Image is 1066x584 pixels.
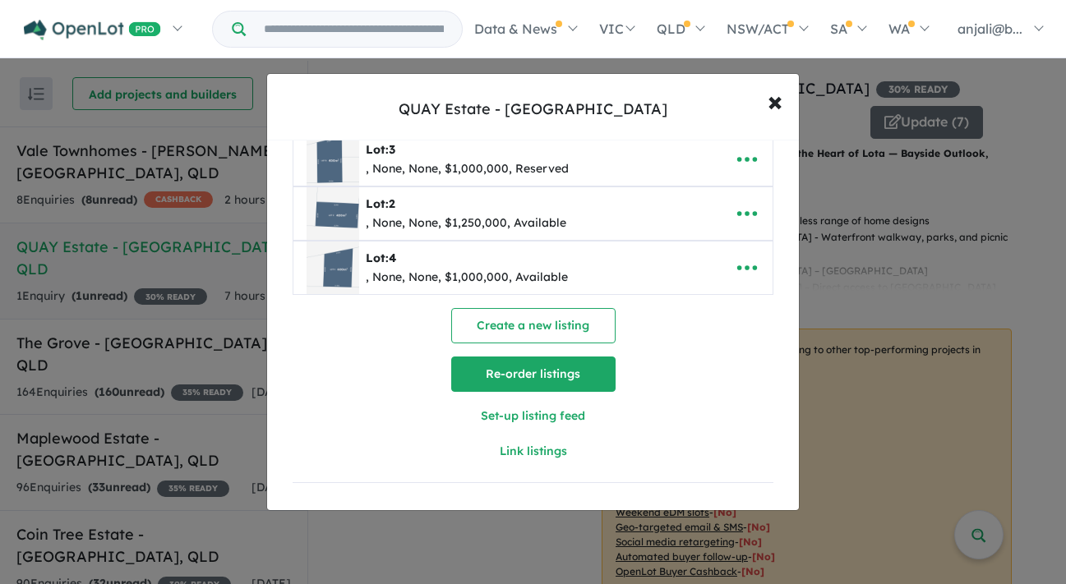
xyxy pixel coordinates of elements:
input: Try estate name, suburb, builder or developer [249,11,459,47]
img: QUAY%20Estate%20-%20Lota%20-%20Lot%202___494_m_1758091020.png [307,187,359,240]
b: Lot: [366,251,396,265]
button: Set-up listing feed [413,398,653,434]
b: Lot: [366,142,395,157]
b: Lot: [366,196,395,211]
img: QUAY%20Estate%20-%20Lota%20-%20Lot%203___495_m_1758091020.png [307,133,359,186]
span: × [768,83,782,118]
span: anjali@b... [958,21,1022,37]
img: QUAY%20Estate%20-%20Lota%20-%20Lot%204___496_m_1758092820.png [307,241,359,294]
div: , None, None, $1,250,000, Available [366,214,566,233]
div: QUAY Estate - [GEOGRAPHIC_DATA] [399,99,667,120]
div: , None, None, $1,000,000, Available [366,268,568,287]
span: 3 [389,142,395,157]
span: 2 [389,196,395,211]
button: Re-order listings [451,356,616,392]
img: Openlot PRO Logo White [24,20,161,40]
button: Link listings [413,434,653,469]
div: , None, None, $1,000,000, Reserved [366,159,569,179]
span: 4 [389,251,396,265]
button: Create a new listing [451,308,616,343]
